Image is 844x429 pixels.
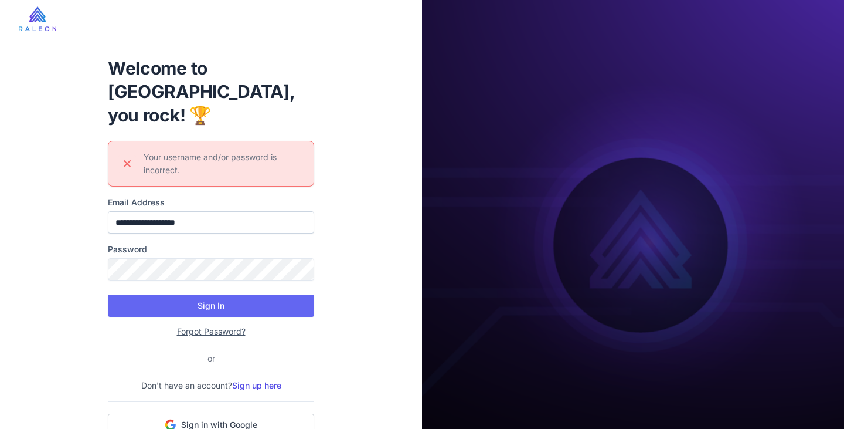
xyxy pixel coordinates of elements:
[108,243,314,256] label: Password
[198,352,224,365] div: or
[19,6,56,31] img: raleon-logo-whitebg.9aac0268.jpg
[144,151,304,177] div: Your username and/or password is incorrect.
[108,295,314,317] button: Sign In
[108,379,314,392] p: Don't have an account?
[232,380,281,390] a: Sign up here
[108,56,314,127] h1: Welcome to [GEOGRAPHIC_DATA], you rock! 🏆
[108,196,314,209] label: Email Address
[177,326,246,336] a: Forgot Password?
